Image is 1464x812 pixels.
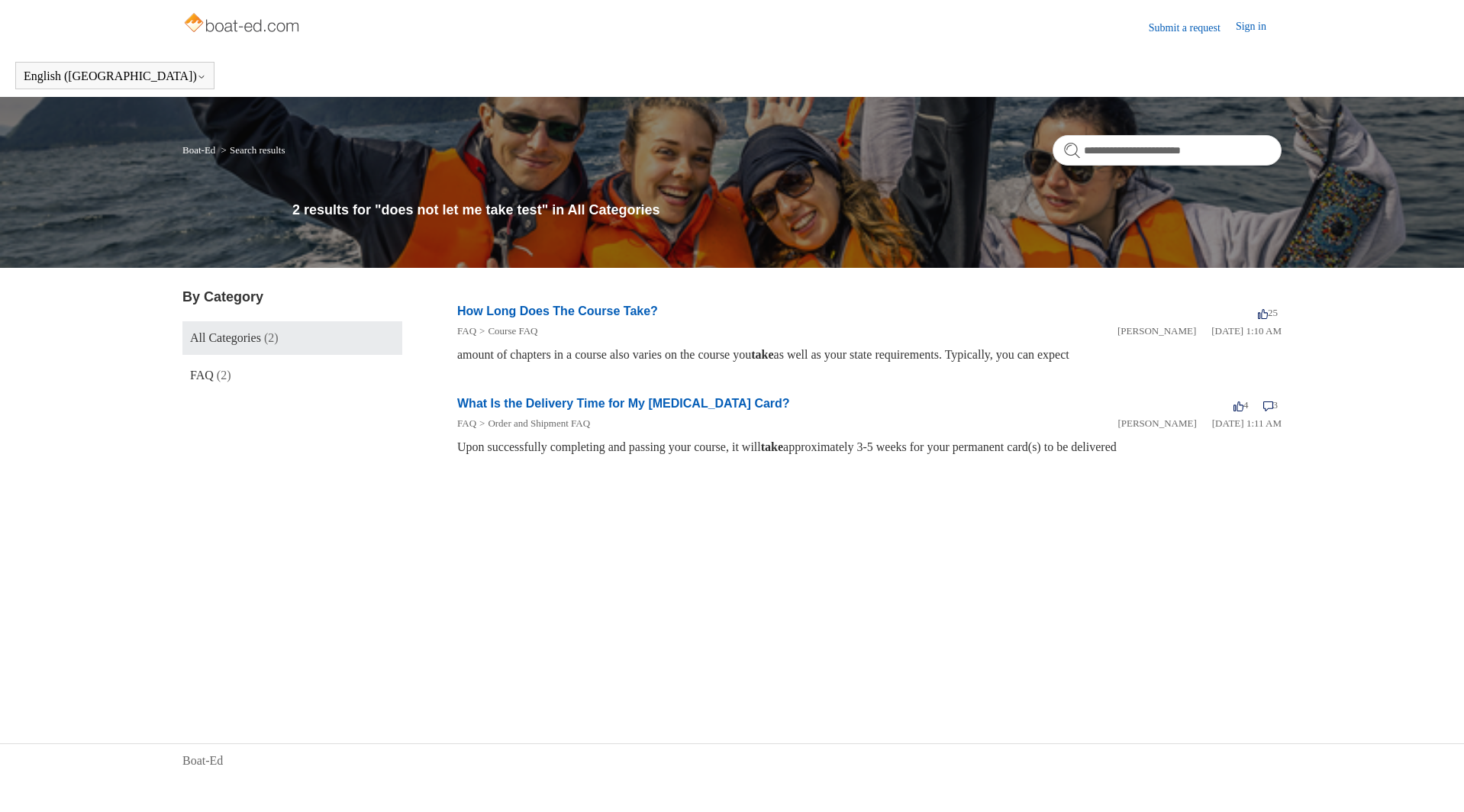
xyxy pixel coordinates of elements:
[182,321,402,355] a: All Categories (2)
[1258,307,1278,318] span: 25
[182,287,402,308] h3: By Category
[190,331,261,344] span: All Categories
[761,440,783,453] em: take
[182,359,402,392] a: FAQ (2)
[1117,416,1196,431] li: [PERSON_NAME]
[182,9,304,40] img: Boat-Ed Help Center home page
[457,438,1282,456] div: Upon successfully completing and passing your course, it will approximately 3-5 weeks for your pe...
[457,324,476,339] li: FAQ
[1149,20,1236,36] a: Submit a request
[182,144,215,156] a: Boat-Ed
[476,416,590,431] li: Order and Shipment FAQ
[182,752,223,770] a: Boat-Ed
[457,346,1282,364] div: amount of chapters in a course also varies on the course you as well as your state requirements. ...
[1233,399,1249,411] span: 4
[488,417,590,429] a: Order and Shipment FAQ
[457,416,476,431] li: FAQ
[217,369,231,382] span: (2)
[457,325,476,337] a: FAQ
[1117,324,1196,339] li: [PERSON_NAME]
[182,144,218,156] li: Boat-Ed
[476,324,537,339] li: Course FAQ
[1053,135,1282,166] input: Search
[751,348,773,361] em: take
[488,325,537,337] a: Course FAQ
[24,69,206,83] button: English ([GEOGRAPHIC_DATA])
[264,331,279,344] span: (2)
[292,200,1282,221] h1: 2 results for "does not let me take test" in All Categories
[190,369,214,382] span: FAQ
[1212,417,1282,429] time: 03/14/2022, 01:11
[457,397,790,410] a: What Is the Delivery Time for My [MEDICAL_DATA] Card?
[457,304,658,317] a: How Long Does The Course Take?
[1236,18,1282,37] a: Sign in
[1263,399,1279,411] span: 3
[457,417,476,429] a: FAQ
[1211,325,1282,337] time: 03/14/2022, 01:10
[218,144,285,156] li: Search results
